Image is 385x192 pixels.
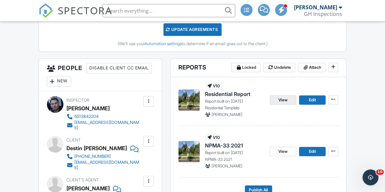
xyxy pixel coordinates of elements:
div: [PERSON_NAME] [66,103,110,113]
a: [EMAIL_ADDRESS][DOMAIN_NAME] [66,120,142,131]
div: Destin [PERSON_NAME] [66,143,127,153]
div: Update Agreements [163,23,222,36]
a: Automation settings [144,41,182,46]
a: [PHONE_NUMBER] [66,153,142,160]
span: Inspector [66,98,89,103]
a: SPECTORA [39,9,112,23]
iframe: Intercom live chat [362,169,378,185]
div: [PHONE_NUMBER] [74,154,111,159]
img: The Best Home Inspection Software - Spectora [39,3,53,18]
div: Disable Client CC Email [86,63,152,73]
input: Search everything... [102,4,235,17]
a: 5513842204 [66,113,142,120]
span: Client [66,138,81,143]
div: 5513842204 [74,114,99,119]
span: 10 [376,169,384,175]
div: GH Inspections [304,11,342,17]
div: [EMAIL_ADDRESS][DOMAIN_NAME] [74,120,142,131]
a: [EMAIL_ADDRESS][DOMAIN_NAME] [66,160,142,170]
span: SPECTORA [58,3,112,17]
div: New [47,76,71,87]
div: [EMAIL_ADDRESS][DOMAIN_NAME] [74,160,142,170]
div: [PERSON_NAME] [294,4,337,11]
h3: People [39,59,162,91]
div: (We'll use your to determine if an email goes out to the client.) [44,41,341,47]
span: Client's Agent [66,177,99,182]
